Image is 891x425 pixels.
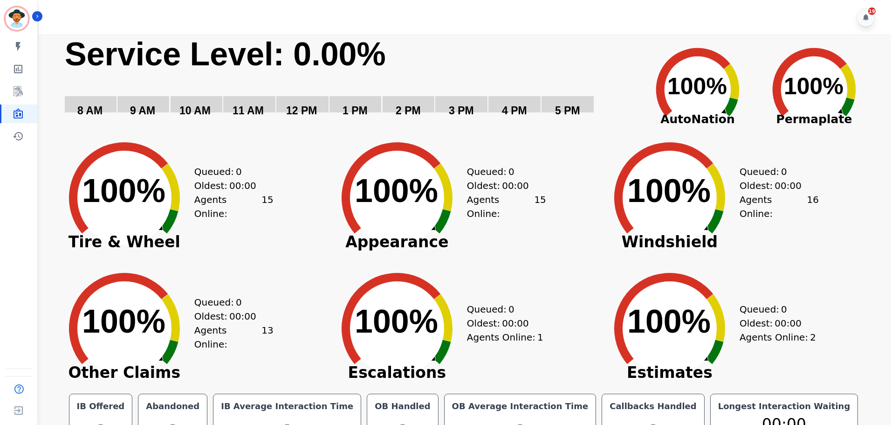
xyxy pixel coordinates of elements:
[467,165,537,179] div: Queued:
[130,105,155,117] text: 9 AM
[600,237,740,247] span: Windshield
[784,73,843,99] text: 100%
[355,303,438,340] text: 100%
[55,237,194,247] span: Tire & Wheel
[502,179,529,193] span: 00:00
[179,105,211,117] text: 10 AM
[781,165,787,179] span: 0
[343,105,368,117] text: 1 PM
[194,179,264,193] div: Oldest:
[233,105,264,117] text: 11 AM
[449,105,474,117] text: 3 PM
[75,400,127,413] div: IB Offered
[236,295,242,309] span: 0
[868,7,876,15] div: 19
[608,400,699,413] div: Callbacks Handled
[467,330,546,344] div: Agents Online:
[327,237,467,247] span: Appearance
[774,316,802,330] span: 00:00
[229,179,256,193] span: 00:00
[537,330,543,344] span: 1
[219,400,355,413] div: IB Average Interaction Time
[55,368,194,377] span: Other Claims
[534,193,546,221] span: 15
[502,105,527,117] text: 4 PM
[716,400,852,413] div: Longest Interaction Waiting
[756,111,872,128] span: Permaplate
[327,368,467,377] span: Escalations
[82,303,165,340] text: 100%
[740,193,819,221] div: Agents Online:
[810,330,816,344] span: 2
[77,105,103,117] text: 8 AM
[639,111,756,128] span: AutoNation
[740,302,809,316] div: Queued:
[774,179,802,193] span: 00:00
[229,309,256,323] span: 00:00
[261,323,273,351] span: 13
[64,35,637,130] svg: Service Level: 0%
[450,400,590,413] div: OB Average Interaction Time
[502,316,529,330] span: 00:00
[467,193,546,221] div: Agents Online:
[194,193,274,221] div: Agents Online:
[740,330,819,344] div: Agents Online:
[667,73,727,99] text: 100%
[286,105,317,117] text: 12 PM
[194,309,264,323] div: Oldest:
[627,303,711,340] text: 100%
[555,105,580,117] text: 5 PM
[600,368,740,377] span: Estimates
[144,400,201,413] div: Abandoned
[82,173,165,209] text: 100%
[194,165,264,179] div: Queued:
[740,179,809,193] div: Oldest:
[781,302,787,316] span: 0
[467,316,537,330] div: Oldest:
[467,302,537,316] div: Queued:
[6,7,28,30] img: Bordered avatar
[65,36,386,72] text: Service Level: 0.00%
[261,193,273,221] span: 15
[807,193,818,221] span: 16
[508,302,514,316] span: 0
[467,179,537,193] div: Oldest:
[194,295,264,309] div: Queued:
[740,316,809,330] div: Oldest:
[194,323,274,351] div: Agents Online:
[396,105,421,117] text: 2 PM
[627,173,711,209] text: 100%
[740,165,809,179] div: Queued:
[373,400,432,413] div: OB Handled
[355,173,438,209] text: 100%
[236,165,242,179] span: 0
[508,165,514,179] span: 0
